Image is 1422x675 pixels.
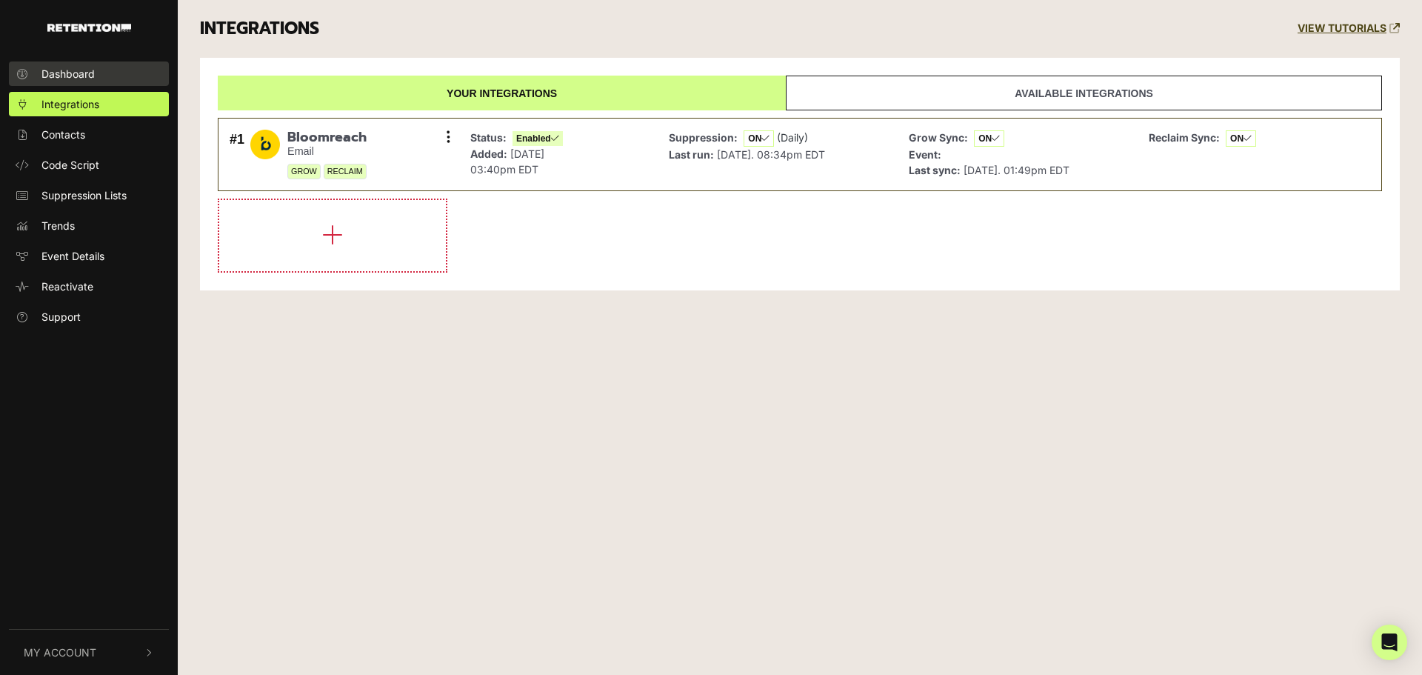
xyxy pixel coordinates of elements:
a: Support [9,305,169,329]
a: VIEW TUTORIALS [1298,22,1400,35]
strong: Suppression: [669,131,738,144]
a: Available integrations [786,76,1382,110]
h3: INTEGRATIONS [200,19,319,39]
span: Event Details [41,248,104,264]
strong: Last run: [669,148,714,161]
span: Integrations [41,96,99,112]
span: [DATE]. 01:49pm EDT [964,164,1069,176]
span: Dashboard [41,66,95,82]
div: Open Intercom Messenger [1372,625,1407,660]
span: [DATE]. 08:34pm EDT [717,148,825,161]
img: Bloomreach [250,130,280,159]
strong: Event: [909,148,941,161]
span: ON [974,130,1004,147]
span: GROW [287,164,321,179]
img: Retention.com [47,24,131,32]
span: Code Script [41,157,99,173]
a: Contacts [9,122,169,147]
small: Email [287,145,367,158]
span: ON [1226,130,1256,147]
span: ON [744,130,774,147]
a: Reactivate [9,274,169,299]
span: My Account [24,645,96,660]
div: #1 [230,130,244,180]
span: (Daily) [777,131,808,144]
a: Event Details [9,244,169,268]
a: Suppression Lists [9,183,169,207]
a: Trends [9,213,169,238]
strong: Status: [470,131,507,144]
a: Integrations [9,92,169,116]
strong: Last sync: [909,164,961,176]
span: Contacts [41,127,85,142]
span: RECLAIM [324,164,367,179]
strong: Reclaim Sync: [1149,131,1220,144]
span: Suppression Lists [41,187,127,203]
span: Support [41,309,81,325]
a: Dashboard [9,61,169,86]
a: Your integrations [218,76,786,110]
span: Bloomreach [287,130,367,146]
a: Code Script [9,153,169,177]
span: Enabled [513,131,563,146]
button: My Account [9,630,169,675]
span: Trends [41,218,75,233]
span: [DATE] 03:40pm EDT [470,147,544,176]
strong: Added: [470,147,507,160]
strong: Grow Sync: [909,131,968,144]
span: Reactivate [41,279,93,294]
